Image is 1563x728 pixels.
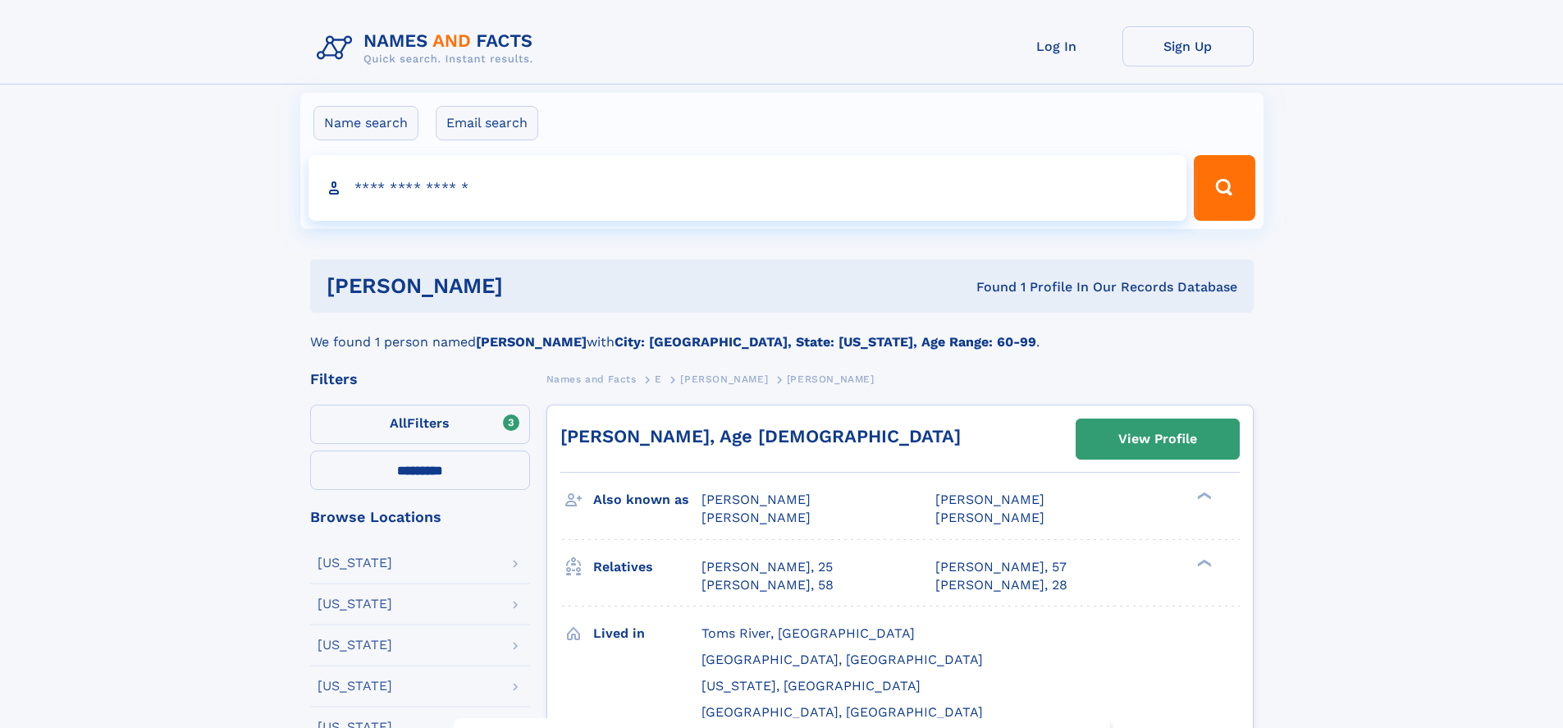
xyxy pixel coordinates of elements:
[1193,557,1213,568] div: ❯
[702,678,921,694] span: [US_STATE], [GEOGRAPHIC_DATA]
[593,486,702,514] h3: Also known as
[1194,155,1255,221] button: Search Button
[935,510,1044,525] span: [PERSON_NAME]
[310,372,530,387] div: Filters
[655,369,662,389] a: E
[702,492,811,507] span: [PERSON_NAME]
[615,334,1036,350] b: City: [GEOGRAPHIC_DATA], State: [US_STATE], Age Range: 60-99
[702,558,833,576] a: [PERSON_NAME], 25
[560,426,961,446] a: [PERSON_NAME], Age [DEMOGRAPHIC_DATA]
[991,26,1122,66] a: Log In
[318,556,392,570] div: [US_STATE]
[935,492,1044,507] span: [PERSON_NAME]
[327,276,740,296] h1: [PERSON_NAME]
[702,625,915,641] span: Toms River, [GEOGRAPHIC_DATA]
[593,553,702,581] h3: Relatives
[1193,491,1213,501] div: ❯
[1118,420,1197,458] div: View Profile
[308,155,1187,221] input: search input
[390,415,407,431] span: All
[318,598,392,611] div: [US_STATE]
[318,639,392,652] div: [US_STATE]
[702,576,834,594] a: [PERSON_NAME], 58
[318,680,392,693] div: [US_STATE]
[655,373,662,385] span: E
[1076,419,1239,459] a: View Profile
[680,369,768,389] a: [PERSON_NAME]
[313,106,418,140] label: Name search
[310,510,530,524] div: Browse Locations
[702,652,983,667] span: [GEOGRAPHIC_DATA], [GEOGRAPHIC_DATA]
[310,313,1254,352] div: We found 1 person named with .
[702,704,983,720] span: [GEOGRAPHIC_DATA], [GEOGRAPHIC_DATA]
[935,558,1067,576] a: [PERSON_NAME], 57
[787,373,875,385] span: [PERSON_NAME]
[702,510,811,525] span: [PERSON_NAME]
[476,334,587,350] b: [PERSON_NAME]
[546,369,637,389] a: Names and Facts
[935,576,1067,594] a: [PERSON_NAME], 28
[310,26,546,71] img: Logo Names and Facts
[739,278,1237,296] div: Found 1 Profile In Our Records Database
[310,405,530,444] label: Filters
[593,620,702,648] h3: Lived in
[680,373,768,385] span: [PERSON_NAME]
[1122,26,1254,66] a: Sign Up
[436,106,538,140] label: Email search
